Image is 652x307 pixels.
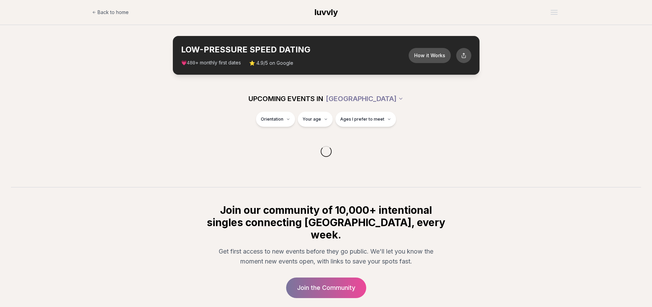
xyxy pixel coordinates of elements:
[315,7,338,18] a: luvvly
[315,7,338,17] span: luvvly
[92,5,129,19] a: Back to home
[409,48,451,63] button: How it Works
[98,9,129,16] span: Back to home
[248,94,323,103] span: UPCOMING EVENTS IN
[326,91,404,106] button: [GEOGRAPHIC_DATA]
[340,116,384,122] span: Ages I prefer to meet
[181,59,241,66] span: 💗 + monthly first dates
[303,116,321,122] span: Your age
[261,116,283,122] span: Orientation
[298,112,333,127] button: Your age
[181,44,409,55] h2: LOW-PRESSURE SPEED DATING
[548,7,560,17] button: Open menu
[187,60,195,66] span: 480
[335,112,396,127] button: Ages I prefer to meet
[286,278,366,298] a: Join the Community
[256,112,295,127] button: Orientation
[249,60,293,66] span: ⭐ 4.9/5 on Google
[211,246,441,267] p: Get first access to new events before they go public. We'll let you know the moment new events op...
[206,204,447,241] h2: Join our community of 10,000+ intentional singles connecting [GEOGRAPHIC_DATA], every week.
